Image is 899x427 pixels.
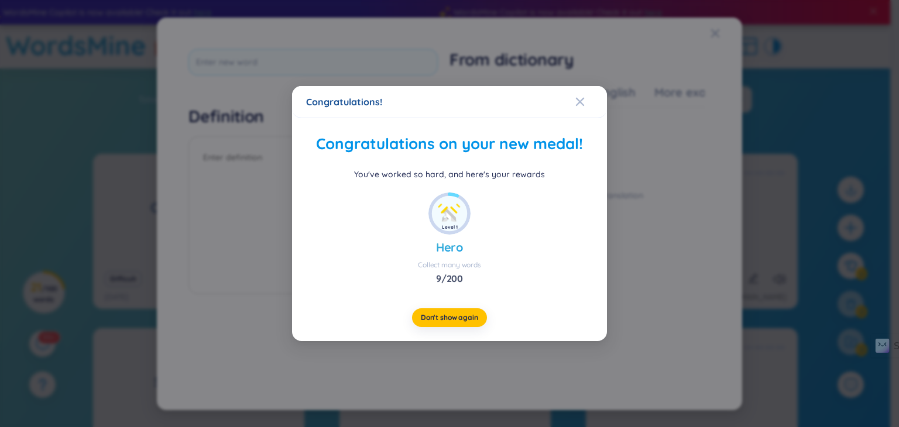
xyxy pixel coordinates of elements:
button: Don't show again [412,308,487,327]
div: Congratulations! [306,95,593,108]
div: Congratulations on your new medal! [306,132,593,156]
div: Hero [418,239,481,256]
span: 9 [436,273,441,284]
div: You've worked so hard, and here's your rewards [330,168,569,181]
div: Level 1 [442,223,458,231]
div: Collect many words [418,260,481,270]
span: Don't show again [421,313,478,322]
div: / 200 [418,272,481,285]
button: Close [575,86,607,118]
img: achie_new_word.png [432,196,467,231]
